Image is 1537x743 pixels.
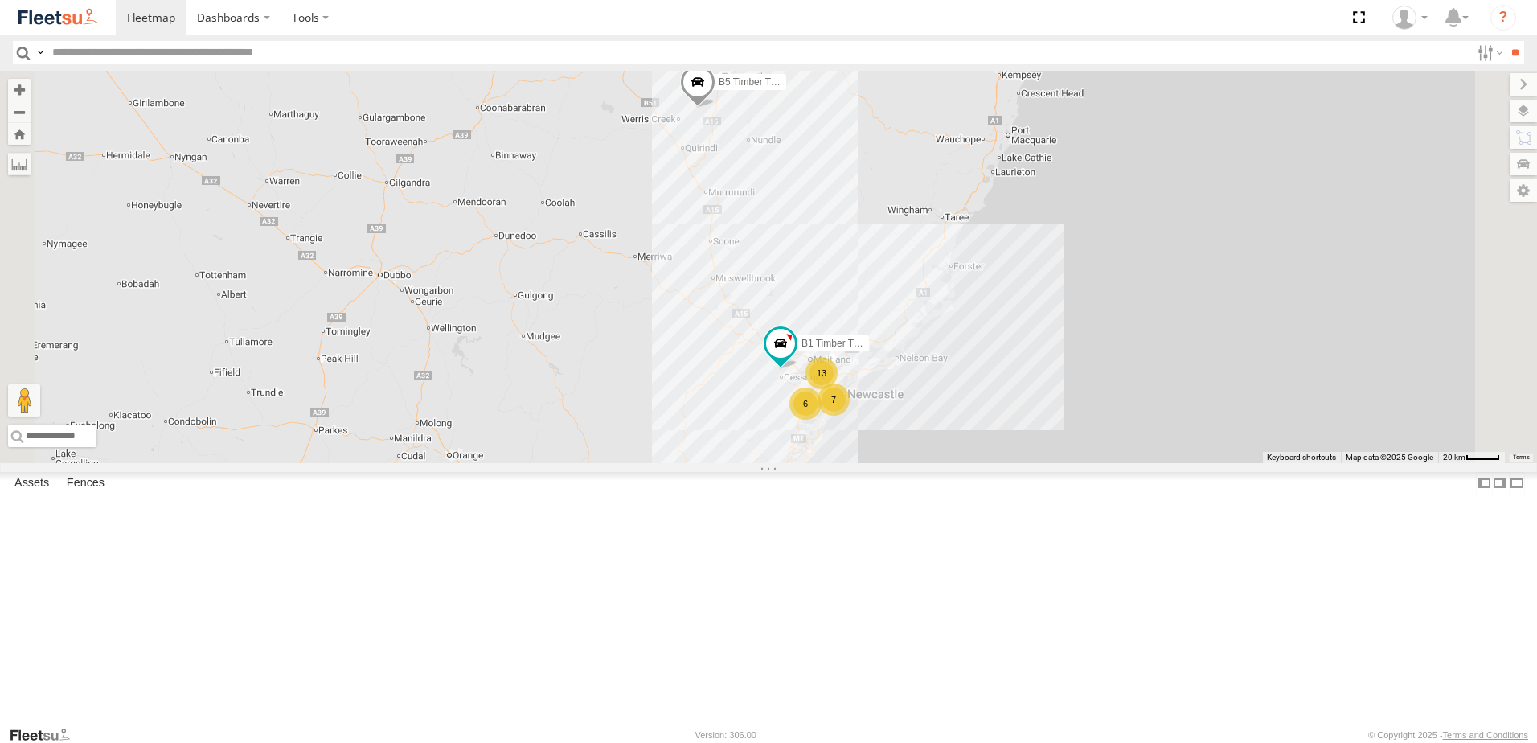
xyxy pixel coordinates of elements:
span: 20 km [1443,453,1465,462]
span: B1 Timber Truck [801,338,871,349]
button: Zoom out [8,101,31,123]
div: 13 [805,357,838,389]
label: Dock Summary Table to the Right [1492,472,1508,495]
label: Measure [8,153,31,175]
div: Gary Hudson [1387,6,1433,30]
span: B5 Timber Truck [719,77,789,88]
label: Hide Summary Table [1509,472,1525,495]
a: Terms and Conditions [1443,730,1528,740]
label: Search Filter Options [1471,41,1506,64]
div: 6 [789,388,822,420]
label: Fences [59,472,113,495]
a: Visit our Website [9,727,83,743]
img: fleetsu-logo-horizontal.svg [16,6,100,28]
label: Map Settings [1510,179,1537,202]
span: Map data ©2025 Google [1346,453,1433,462]
label: Assets [6,472,57,495]
div: © Copyright 2025 - [1368,730,1528,740]
label: Dock Summary Table to the Left [1476,472,1492,495]
button: Drag Pegman onto the map to open Street View [8,384,40,417]
a: Terms (opens in new tab) [1513,454,1530,461]
label: Search Query [34,41,47,64]
button: Zoom Home [8,123,31,145]
button: Zoom in [8,79,31,101]
button: Keyboard shortcuts [1267,452,1336,463]
div: Version: 306.00 [695,730,756,740]
i: ? [1490,5,1516,31]
div: 7 [818,384,850,416]
button: Map Scale: 20 km per 39 pixels [1438,452,1505,463]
